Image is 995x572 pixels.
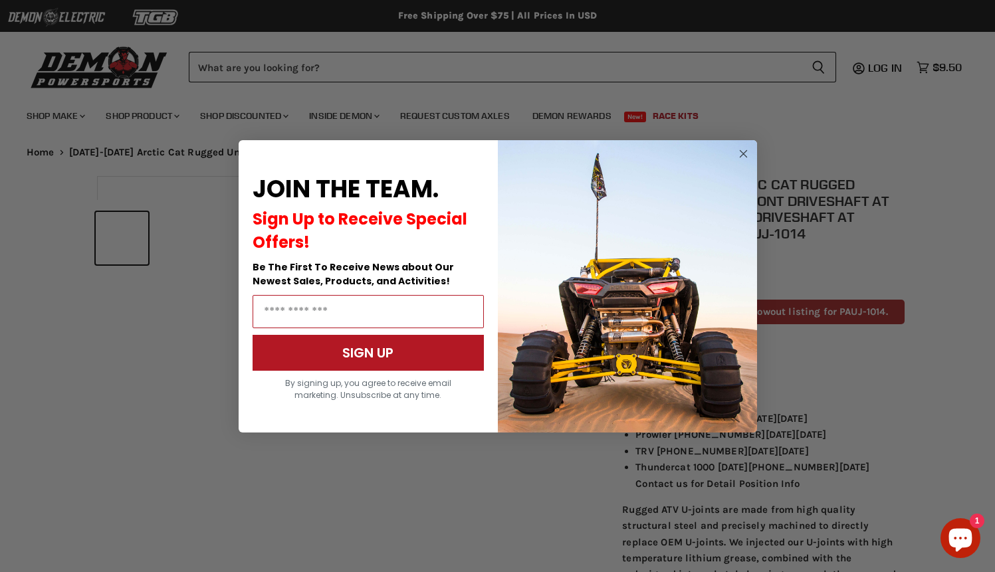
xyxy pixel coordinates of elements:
img: a9095488-b6e7-41ba-879d-588abfab540b.jpeg [498,140,757,432]
span: Be The First To Receive News about Our Newest Sales, Products, and Activities! [253,260,454,288]
span: By signing up, you agree to receive email marketing. Unsubscribe at any time. [285,377,451,401]
inbox-online-store-chat: Shopify online store chat [937,518,984,561]
input: Email Address [253,295,484,328]
button: Close dialog [735,145,752,162]
button: SIGN UP [253,335,484,371]
span: Sign Up to Receive Special Offers! [253,208,467,253]
span: JOIN THE TEAM. [253,172,439,206]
